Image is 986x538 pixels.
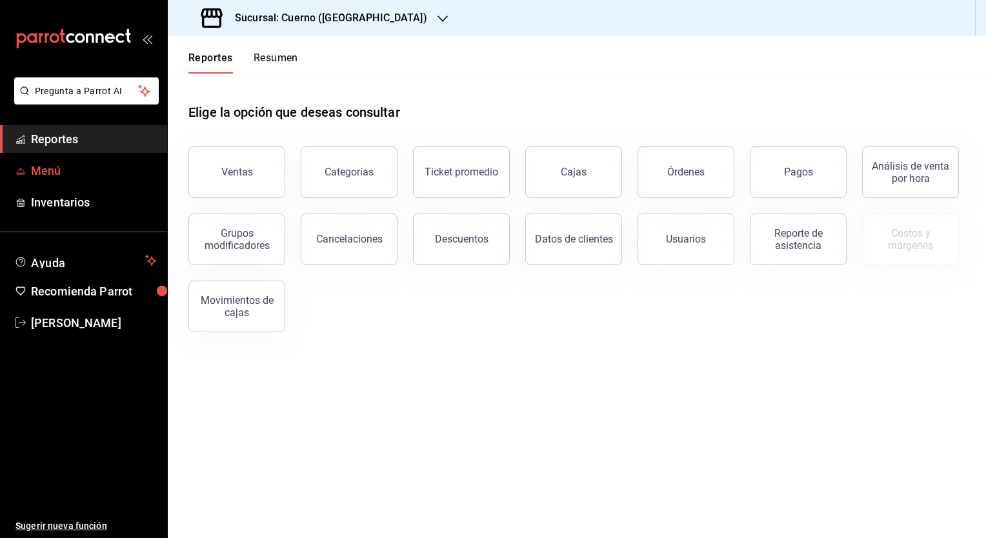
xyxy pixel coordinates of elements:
span: Sugerir nueva función [15,519,157,533]
button: Usuarios [638,214,734,265]
span: Ayuda [31,253,140,268]
div: navigation tabs [188,52,298,74]
h3: Sucursal: Cuerno ([GEOGRAPHIC_DATA]) [225,10,427,26]
span: Reportes [31,130,157,148]
button: Resumen [254,52,298,74]
button: Reportes [188,52,233,74]
button: Pagos [750,146,847,198]
div: Pagos [784,166,813,178]
button: open_drawer_menu [142,34,152,44]
div: Cajas [561,166,587,178]
span: [PERSON_NAME] [31,314,157,332]
button: Análisis de venta por hora [862,146,959,198]
a: Pregunta a Parrot AI [9,94,159,107]
div: Reporte de asistencia [758,227,838,252]
div: Cancelaciones [316,233,383,245]
button: Descuentos [413,214,510,265]
button: Órdenes [638,146,734,198]
span: Menú [31,162,157,179]
div: Órdenes [667,166,705,178]
button: Ticket promedio [413,146,510,198]
button: Cancelaciones [301,214,397,265]
button: Categorías [301,146,397,198]
div: Categorías [325,166,374,178]
span: Recomienda Parrot [31,283,157,300]
button: Grupos modificadores [188,214,285,265]
button: Contrata inventarios para ver este reporte [862,214,959,265]
button: Ventas [188,146,285,198]
button: Movimientos de cajas [188,281,285,332]
div: Descuentos [435,233,488,245]
button: Pregunta a Parrot AI [14,77,159,105]
h1: Elige la opción que deseas consultar [188,103,400,122]
button: Reporte de asistencia [750,214,847,265]
div: Ticket promedio [425,166,498,178]
button: Cajas [525,146,622,198]
div: Análisis de venta por hora [870,160,951,184]
span: Inventarios [31,194,157,211]
div: Usuarios [666,233,706,245]
div: Grupos modificadores [197,227,277,252]
div: Datos de clientes [535,233,613,245]
div: Movimientos de cajas [197,294,277,319]
div: Ventas [221,166,253,178]
span: Pregunta a Parrot AI [35,85,139,98]
div: Costos y márgenes [870,227,951,252]
button: Datos de clientes [525,214,622,265]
